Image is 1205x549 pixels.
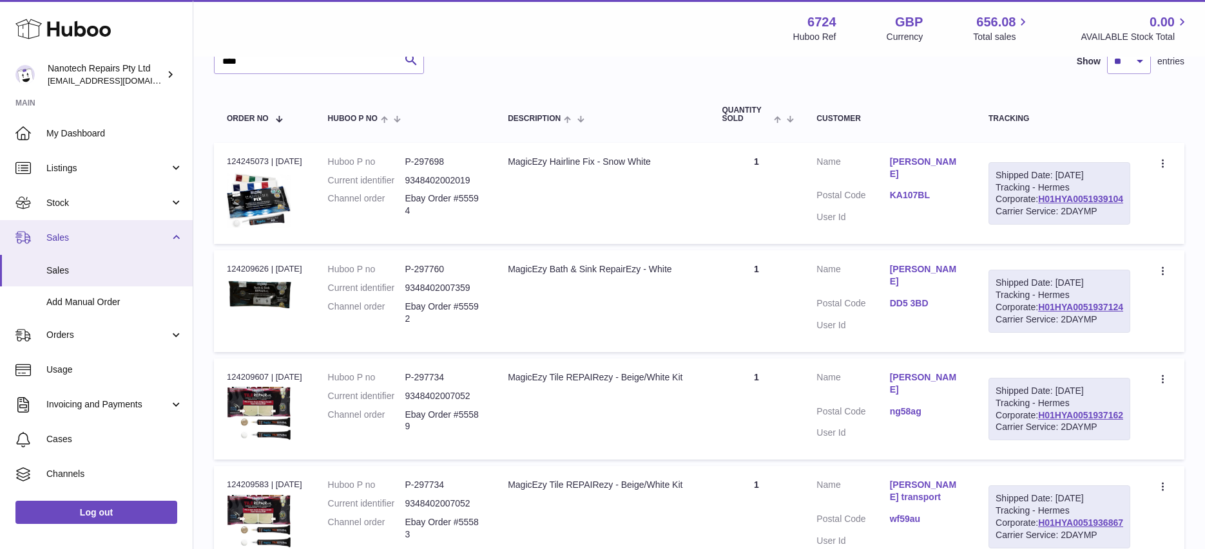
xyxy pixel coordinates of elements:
span: Sales [46,265,183,277]
span: 656.08 [976,14,1016,31]
a: 0.00 AVAILABLE Stock Total [1081,14,1190,43]
dt: Current identifier [328,498,405,510]
div: MagicEzy Tile REPAIRezy - Beige/White Kit [508,479,696,491]
span: Listings [46,162,169,174]
dd: Ebay Order #55583 [405,516,482,541]
a: H01HYA0051937124 [1038,302,1123,312]
div: Shipped Date: [DATE] [996,492,1123,505]
dd: 9348402007052 [405,498,482,510]
a: ng58ag [890,405,963,418]
dd: P-297760 [405,263,482,275]
dt: User Id [816,211,889,223]
dt: Huboo P no [328,371,405,384]
div: Nanotech Repairs Pty Ltd [48,62,164,87]
a: wf59au [890,513,963,525]
strong: GBP [895,14,923,31]
div: Shipped Date: [DATE] [996,169,1123,181]
td: 1 [709,143,804,245]
span: Sales [46,232,169,244]
span: 0.00 [1150,14,1175,31]
div: Shipped Date: [DATE] [996,385,1123,397]
a: KA107BL [890,189,963,201]
a: DD5 3BD [890,297,963,310]
dd: 9348402007052 [405,390,482,402]
dt: Channel order [328,301,405,325]
dt: Huboo P no [328,479,405,491]
dt: User Id [816,427,889,439]
dt: User Id [816,319,889,331]
dd: Ebay Order #55589 [405,409,482,433]
dt: User Id [816,535,889,547]
a: [PERSON_NAME] [890,263,963,288]
span: entries [1157,55,1184,68]
div: MagicEzy Bath & Sink RepairEzy - White [508,263,696,275]
div: Tracking - Hermes Corporate: [988,485,1130,548]
div: Currency [887,31,923,43]
a: H01HYA0051936867 [1038,517,1123,528]
dt: Current identifier [328,174,405,187]
span: AVAILABLE Stock Total [1081,31,1190,43]
div: MagicEzy Tile REPAIRezy - Beige/White Kit [508,371,696,384]
dt: Postal Code [816,405,889,421]
span: [EMAIL_ADDRESS][DOMAIN_NAME] [48,75,189,86]
img: 67241737520686.png [227,171,291,228]
dd: P-297734 [405,371,482,384]
div: Carrier Service: 2DAYMP [996,313,1123,326]
td: 1 [709,250,804,352]
dt: Name [816,263,889,291]
dt: Current identifier [328,282,405,294]
span: Order No [227,115,269,123]
div: Carrier Service: 2DAYMP [996,529,1123,541]
dt: Channel order [328,516,405,541]
dt: Postal Code [816,189,889,205]
td: 1 [709,358,804,460]
span: Invoicing and Payments [46,398,169,411]
dd: P-297734 [405,479,482,491]
div: 124209626 | [DATE] [227,263,302,275]
div: Tracking - Hermes Corporate: [988,270,1130,333]
img: 67241737499068.png [227,279,291,310]
a: Log out [15,501,177,524]
img: info@nanotechrepairs.com [15,65,35,84]
span: Description [508,115,561,123]
span: Add Manual Order [46,296,183,308]
dt: Channel order [328,192,405,217]
dt: Current identifier [328,390,405,402]
div: Huboo Ref [793,31,836,43]
a: 656.08 Total sales [973,14,1030,43]
div: Customer [816,115,963,123]
div: Tracking - Hermes Corporate: [988,162,1130,225]
div: 124209583 | [DATE] [227,479,302,490]
span: My Dashboard [46,127,183,140]
div: MagicEzy Hairline Fix - Snow White [508,156,696,168]
span: Usage [46,364,183,376]
dt: Huboo P no [328,156,405,168]
strong: 6724 [807,14,836,31]
dd: 9348402007359 [405,282,482,294]
label: Show [1077,55,1101,68]
span: Huboo P no [328,115,378,123]
div: Carrier Service: 2DAYMP [996,421,1123,433]
dt: Channel order [328,409,405,433]
a: [PERSON_NAME] [890,156,963,180]
dd: Ebay Order #55592 [405,301,482,325]
span: Stock [46,197,169,209]
div: Carrier Service: 2DAYMP [996,205,1123,218]
dt: Name [816,479,889,507]
span: Orders [46,329,169,341]
dd: P-297698 [405,156,482,168]
dt: Postal Code [816,513,889,528]
dt: Huboo P no [328,263,405,275]
a: H01HYA0051939104 [1038,194,1123,204]
dt: Name [816,371,889,399]
span: Total sales [973,31,1030,43]
a: [PERSON_NAME] transport [890,479,963,503]
span: Quantity Sold [722,106,771,123]
span: Cases [46,433,183,445]
a: H01HYA0051937162 [1038,410,1123,420]
span: Channels [46,468,183,480]
a: [PERSON_NAME] [890,371,963,396]
dd: Ebay Order #55594 [405,192,482,217]
div: 124209607 | [DATE] [227,371,302,383]
div: 124245073 | [DATE] [227,156,302,167]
